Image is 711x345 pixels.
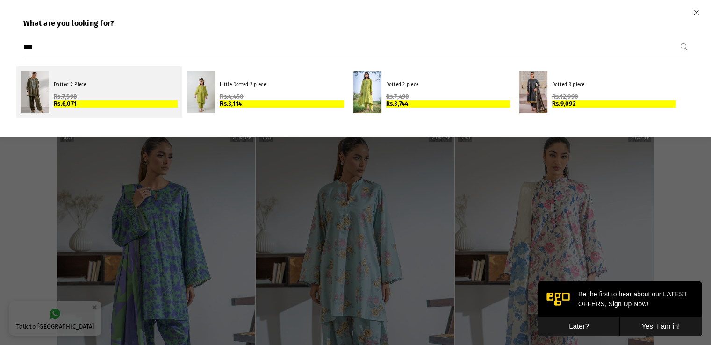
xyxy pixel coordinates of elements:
[54,81,178,88] p: Dotted 2 Piece
[182,66,348,118] a: Little Dotted 2 piece Rs.4,450 Rs.3,114
[552,81,676,88] p: Dotted 3 piece
[23,19,115,28] b: What are you looking for?
[552,93,578,100] span: Rs.12,990
[54,93,77,100] span: Rs.7,590
[54,100,77,107] span: Rs.6,071
[16,66,182,118] a: Dotted 2 Piece Rs.7,590 Rs.6,071
[82,36,164,55] button: Yes, I am in!
[220,100,242,107] span: Rs.3,114
[386,93,409,100] span: Rs.7,490
[552,100,576,107] span: Rs.9,092
[349,66,515,118] a: Dotted 2 piece Rs.7,490 Rs.3,744
[220,81,344,88] p: Little Dotted 2 piece
[386,81,510,88] p: Dotted 2 piece
[220,93,244,100] span: Rs.4,450
[515,66,681,118] a: Dotted 3 piece Rs.12,990 Rs.9,092
[386,100,409,107] span: Rs.3,744
[691,5,702,20] button: Close
[538,281,702,336] iframe: webpush-onsite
